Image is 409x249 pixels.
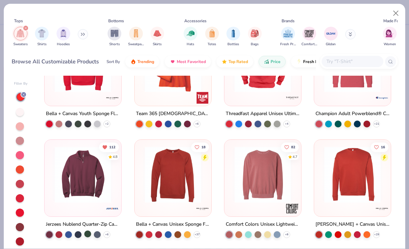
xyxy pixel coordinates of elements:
div: 4.8 [113,154,117,159]
img: Comfort Colors Image [304,28,314,39]
span: 82 [291,145,295,149]
span: Fresh Prints [280,42,296,47]
img: Bags Image [251,29,258,37]
span: + 37 [194,233,199,237]
div: filter for Bags [248,27,262,47]
div: filter for Shorts [108,27,121,47]
div: Accessories [184,18,207,24]
button: filter button [128,27,144,47]
div: filter for Comfort Colors [301,27,317,47]
button: Like [191,142,209,152]
img: 70b01782-e202-4545-80d0-2caf68096ce2 [321,147,384,203]
img: Sweaters Image [16,29,24,37]
div: Comfort Colors Unisex Lightweight Cotton Crewneck Sweatshirt [226,220,300,229]
span: Price [271,59,281,64]
img: 989d448a-ab45-4188-8072-35e25e533bad [141,36,204,92]
span: 112 [109,145,115,149]
button: Close [389,7,402,20]
span: Sweaters [13,42,28,47]
button: filter button [248,27,262,47]
button: filter button [108,27,121,47]
img: Gildan Image [326,28,336,39]
span: 18 [201,145,205,149]
img: trending.gif [131,59,136,64]
button: filter button [301,27,317,47]
button: filter button [205,27,219,47]
img: Women Image [386,29,394,37]
span: Totes [208,42,216,47]
button: Like [281,142,299,152]
img: 31dc6eb7-5cc9-428c-b87d-dc51bb116815 [321,36,384,92]
img: flash.gif [296,59,302,64]
button: Price [259,56,286,67]
button: filter button [184,27,197,47]
div: Filter By [14,81,28,86]
div: Bottoms [108,18,124,24]
img: most_fav.gif [170,59,175,64]
span: Most Favorited [177,59,206,64]
span: Trending [137,59,154,64]
div: [PERSON_NAME] + Canvas Unisex Drop Shoulder Fleece [315,220,389,229]
button: Fresh Prints Flash [291,56,370,67]
div: filter for Sweatpants [128,27,144,47]
div: filter for Totes [205,27,219,47]
img: Hats Image [187,29,195,37]
div: Bella + Canvas Unisex Sponge Fleece Crewneck Sweatshirt [136,220,210,229]
button: filter button [280,27,296,47]
button: filter button [226,27,240,47]
span: Women [384,42,396,47]
div: Made For [383,18,400,24]
button: Top Rated [216,56,253,67]
img: Hoodies Image [60,29,67,37]
img: Bottles Image [230,29,237,37]
span: + 2 [105,122,109,126]
div: filter for Women [383,27,397,47]
button: filter button [35,27,49,47]
img: TopRated.gif [222,59,227,64]
div: Team 365 [DEMOGRAPHIC_DATA]' Zone Performance Quarter-Zip [136,110,210,118]
span: + 29 [374,233,379,237]
span: Hats [187,42,194,47]
img: Jerzees logo [106,202,120,215]
div: Brands [282,18,295,24]
div: 4.7 [293,154,297,159]
span: Bags [251,42,259,47]
button: Trending [125,56,159,67]
span: + 8 [285,233,288,237]
span: Bottles [227,42,239,47]
div: Jerzees Nublend Quarter-Zip Cadet Collar Sweatshirt [46,220,120,229]
img: Threadfast Apparel logo [285,91,299,105]
img: Fresh Prints Image [283,28,293,39]
span: Gildan [326,42,336,47]
button: filter button [383,27,397,47]
img: Skirts Image [153,29,161,37]
div: Bella + Canvas Youth Sponge Fleece Crewneck Sweatshirt [46,110,120,118]
img: Bella + Canvas logo [196,202,209,215]
span: Fresh Prints Flash [303,59,338,64]
div: Tops [14,18,23,24]
span: Comfort Colors [301,42,317,47]
button: filter button [150,27,164,47]
img: 7f5f4451-9618-46b7-8316-cb1d63d5941c [51,36,114,92]
div: filter for Hats [184,27,197,47]
div: filter for Gildan [324,27,338,47]
div: filter for Hoodies [57,27,70,47]
img: ec825b67-f743-4a77-b3a7-d8ddf5fc8ab9 [51,147,114,203]
img: Totes Image [208,29,216,37]
img: Bella + Canvas logo [375,202,389,215]
button: Like [371,142,388,152]
img: Bella + Canvas logo [106,91,120,105]
img: Sweatpants Image [132,29,140,37]
span: + 4 [285,122,288,126]
span: + 21 [374,122,379,126]
span: 16 [381,145,385,149]
span: + 6 [195,122,199,126]
img: Team 365 logo [196,91,209,105]
div: Browse All Customizable Products [12,58,99,66]
div: filter for Shirts [35,27,49,47]
img: 8f310443-54cf-4b17-a8ba-3d1316c2bdaa [231,147,294,203]
div: filter for Fresh Prints [280,27,296,47]
span: Hoodies [57,42,70,47]
button: Most Favorited [165,56,211,67]
img: Comfort Colors logo [285,202,299,215]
